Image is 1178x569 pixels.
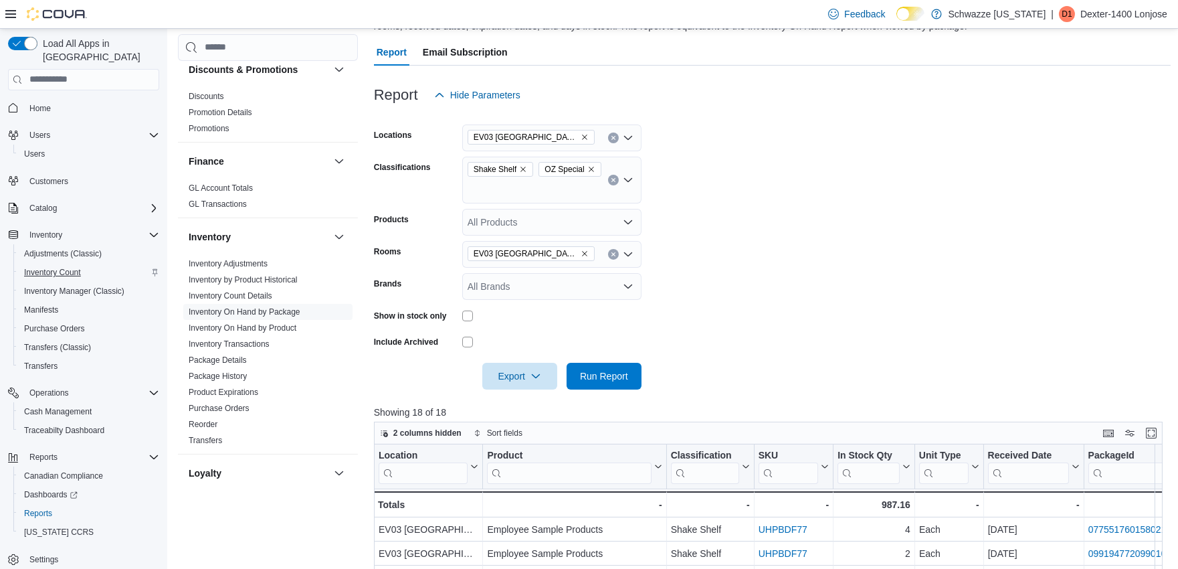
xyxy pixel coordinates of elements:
[19,339,96,355] a: Transfers (Classic)
[3,126,165,145] button: Users
[3,384,165,402] button: Operations
[189,322,296,333] span: Inventory On Hand by Product
[24,527,94,538] span: [US_STATE] CCRS
[24,489,78,500] span: Dashboards
[423,39,508,66] span: Email Subscription
[13,338,165,357] button: Transfers (Classic)
[379,449,468,462] div: Location
[24,248,102,259] span: Adjustments (Classic)
[24,149,45,159] span: Users
[331,153,347,169] button: Finance
[545,163,584,176] span: OZ Special
[29,388,69,398] span: Operations
[189,198,247,209] span: GL Transactions
[29,103,51,114] span: Home
[37,37,159,64] span: Load All Apps in [GEOGRAPHIC_DATA]
[567,363,642,390] button: Run Report
[3,98,165,118] button: Home
[987,449,1068,483] div: Received Date
[13,301,165,319] button: Manifests
[189,387,258,396] a: Product Expirations
[189,418,217,429] span: Reorder
[374,246,401,257] label: Rooms
[374,406,1171,419] p: Showing 18 of 18
[24,173,74,189] a: Customers
[758,449,818,483] div: SKU URL
[19,146,159,162] span: Users
[538,162,601,177] span: OZ Special
[189,107,252,116] a: Promotion Details
[3,171,165,191] button: Customers
[1051,6,1054,22] p: |
[949,6,1046,22] p: Schwazze [US_STATE]
[3,199,165,218] button: Catalog
[490,363,549,390] span: Export
[189,258,268,268] span: Inventory Adjustments
[189,386,258,397] span: Product Expirations
[1062,6,1072,22] span: D1
[24,305,58,315] span: Manifests
[844,7,885,21] span: Feedback
[1059,6,1075,22] div: Dexter-1400 Lonjose
[487,449,662,483] button: Product
[608,249,619,260] button: Clear input
[24,100,56,116] a: Home
[19,264,86,280] a: Inventory Count
[24,361,58,372] span: Transfers
[487,449,651,483] div: Product
[838,546,910,562] div: 2
[374,278,401,289] label: Brands
[450,88,520,102] span: Hide Parameters
[189,62,298,76] h3: Discounts & Promotions
[24,267,81,278] span: Inventory Count
[13,421,165,440] button: Traceabilty Dashboard
[987,521,1079,538] div: [DATE]
[189,402,250,413] span: Purchase Orders
[19,505,159,521] span: Reports
[189,90,224,101] span: Discounts
[608,133,619,143] button: Clear input
[758,548,807,559] a: UHPBDF77
[623,133,633,143] button: Open list of options
[374,311,447,321] label: Show in stock only
[331,465,347,481] button: Loyalty
[19,487,159,503] span: Dashboards
[474,163,517,176] span: Shake Shelf
[19,283,159,299] span: Inventory Manager (Classic)
[189,466,221,479] h3: Loyalty
[189,62,328,76] button: Discounts & Promotions
[758,449,829,483] button: SKU
[189,323,296,332] a: Inventory On Hand by Product
[919,449,969,462] div: Unit Type
[189,338,270,349] span: Inventory Transactions
[13,402,165,421] button: Cash Management
[27,7,87,21] img: Cova
[623,175,633,185] button: Open list of options
[24,552,64,568] a: Settings
[19,505,58,521] a: Reports
[374,130,412,141] label: Locations
[19,302,159,318] span: Manifests
[189,434,222,445] span: Transfers
[468,130,595,145] span: EV03 West Central
[487,497,662,513] div: -
[19,146,50,162] a: Users
[1080,6,1167,22] p: Dexter-1400 Lonjose
[19,422,110,438] a: Traceabilty Dashboard
[178,88,358,141] div: Discounts & Promotions
[670,449,739,462] div: Classification
[189,230,231,243] h3: Inventory
[24,127,159,143] span: Users
[24,342,91,353] span: Transfers (Classic)
[189,154,328,167] button: Finance
[24,471,103,481] span: Canadian Compliance
[19,339,159,355] span: Transfers (Classic)
[189,123,229,133] a: Promotions
[919,521,979,538] div: Each
[189,274,298,284] span: Inventory by Product Historical
[19,404,159,420] span: Cash Management
[24,173,159,189] span: Customers
[189,106,252,117] span: Promotion Details
[519,165,527,173] button: Remove Shake Shelf from selection in this group
[24,508,52,519] span: Reports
